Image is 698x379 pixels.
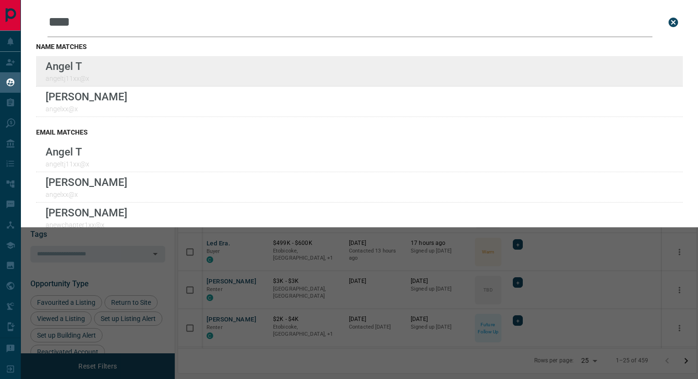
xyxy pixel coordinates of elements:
[46,221,127,229] p: anewchapter1xx@x
[46,60,89,72] p: Angel T
[46,90,127,103] p: [PERSON_NAME]
[46,160,89,168] p: angeltj11xx@x
[46,105,127,113] p: angelxx@x
[46,206,127,219] p: [PERSON_NAME]
[36,43,683,50] h3: name matches
[36,128,683,136] h3: email matches
[46,75,89,82] p: angeltj11xx@x
[664,13,683,32] button: close search bar
[46,146,89,158] p: Angel T
[46,176,127,188] p: [PERSON_NAME]
[46,191,127,198] p: angelxx@x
